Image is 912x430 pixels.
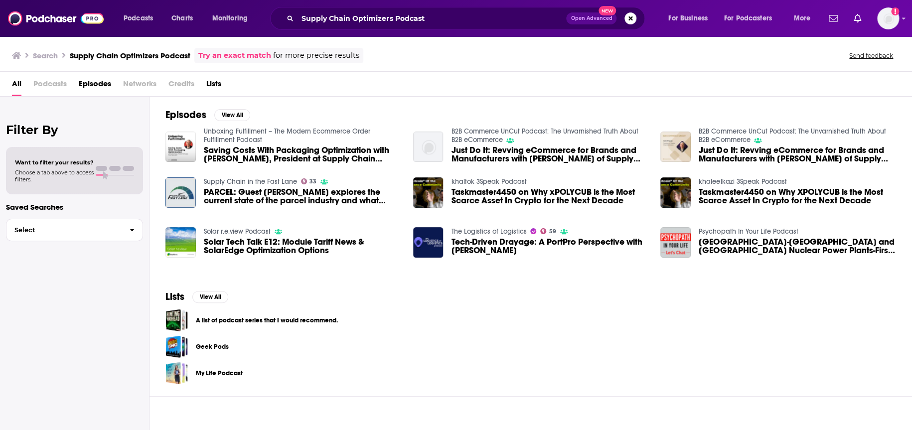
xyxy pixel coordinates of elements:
img: Solar Tech Talk E12: Module Tariff News & SolarEdge Optimization Options [165,227,196,258]
h3: Search [33,51,58,60]
a: Show notifications dropdown [825,10,842,27]
p: Saved Searches [6,202,143,212]
span: Credits [168,76,194,96]
span: Geek Pods [165,335,188,358]
a: Taskmaster4450 on Why xPOLYCUB is the Most Scarce Asset In Crypto for the Next Decade [451,188,648,205]
img: Just Do It: Revving eCommerce for Brands and Manufacturers with Jack Ampuja of Supply Chain Optim... [660,132,691,162]
span: Select [6,227,122,233]
img: Taskmaster4450 on Why XPOLYCUB is the Most Scarce Asset In Crypto for the Next Decade [660,177,691,208]
a: Supply Chain in the Fast Lane [204,177,297,186]
a: Just Do It: Revving eCommerce for Brands and Manufacturers with Jack Ampuja of Supply Chain Optim... [699,146,896,163]
button: open menu [661,10,720,26]
a: My Life Podcast [165,362,188,384]
span: Just Do It: Revving eCommerce for Brands and Manufacturers with [PERSON_NAME] of Supply Chain Opt... [699,146,896,163]
span: Logged in as elleb2btech [877,7,899,29]
h2: Filter By [6,123,143,137]
a: Unboxing Fulfillment – The Modern Ecommerce Order Fulfillment Podcast [204,127,370,144]
a: B2B Commerce UnCut Podcast: The Unvarnished Truth About B2B eCommerce [699,127,886,144]
a: My Life Podcast [196,368,243,379]
a: PARCEL: Guest Jack Ampuja explores the current state of the parcel industry and what shippers can... [204,188,401,205]
a: Taskmaster4450 on Why XPOLYCUB is the Most Scarce Asset In Crypto for the Next Decade [699,188,896,205]
img: Podchaser - Follow, Share and Rate Podcasts [8,9,104,28]
a: Try an exact match [198,50,271,61]
span: A list of podcast series that I would recommend. [165,309,188,331]
button: Select [6,219,143,241]
span: Want to filter your results? [15,159,94,166]
button: open menu [117,10,166,26]
a: Solar Tech Talk E12: Module Tariff News & SolarEdge Optimization Options [204,238,401,255]
a: B2B Commerce UnCut Podcast: The Unvarnished Truth About B2B eCommerce [451,127,638,144]
a: The Logistics of Logistics [451,227,526,236]
h2: Lists [165,290,184,303]
button: open menu [786,10,823,26]
button: open menu [718,10,786,26]
button: Show profile menu [877,7,899,29]
span: New [599,6,616,15]
img: User Profile [877,7,899,29]
a: Lists [206,76,221,96]
span: Saving Costs With Packaging Optimization with [PERSON_NAME], President at Supply Chain Optimizers [204,146,401,163]
a: Russia-UK and USA Nuclear Power Plants-First Nuclear Power Plant in RUSSIA -UK and USA ALL lied t... [699,238,896,255]
a: Solar r.e.view Podcast [204,227,271,236]
button: open menu [205,10,261,26]
a: Show notifications dropdown [850,10,865,27]
a: Just Do It: Revving eCommerce for Brands and Manufacturers with Jack Ampuja of Supply Chain Optim... [451,146,648,163]
span: For Podcasters [724,11,772,25]
div: Search podcasts, credits, & more... [280,7,654,30]
a: khaltok 3Speak Podcast [451,177,526,186]
a: 33 [301,178,317,184]
a: A list of podcast series that I would recommend. [196,315,338,326]
span: Networks [123,76,156,96]
button: View All [192,291,228,303]
button: Open AdvancedNew [566,12,616,24]
input: Search podcasts, credits, & more... [298,10,566,26]
span: for more precise results [273,50,359,61]
span: Open Advanced [571,16,612,21]
a: Geek Pods [196,341,229,352]
span: For Business [668,11,708,25]
span: Charts [171,11,193,25]
h3: Supply Chain Optimizers Podcast [70,51,190,60]
img: PARCEL: Guest Jack Ampuja explores the current state of the parcel industry and what shippers can... [165,177,196,208]
span: [GEOGRAPHIC_DATA]-[GEOGRAPHIC_DATA] and [GEOGRAPHIC_DATA] Nuclear Power Plants-First Nuclear Powe... [699,238,896,255]
img: Saving Costs With Packaging Optimization with Jack Ampuja, President at Supply Chain Optimizers [165,132,196,162]
span: Just Do It: Revving eCommerce for Brands and Manufacturers with [PERSON_NAME] of Supply Chain Opt... [451,146,648,163]
span: Podcasts [33,76,67,96]
span: 33 [309,179,316,184]
a: Episodes [79,76,111,96]
h2: Episodes [165,109,206,121]
button: View All [214,109,250,121]
a: EpisodesView All [165,109,250,121]
span: PARCEL: Guest [PERSON_NAME] explores the current state of the parcel industry and what shippers c... [204,188,401,205]
img: Taskmaster4450 on Why xPOLYCUB is the Most Scarce Asset In Crypto for the Next Decade [413,177,444,208]
span: 59 [549,229,556,234]
a: khaleelkazi 3Speak Podcast [699,177,786,186]
img: Tech-Driven Drayage: A PortPro Perspective with Corey Abbott [413,227,444,258]
a: Charts [165,10,199,26]
span: All [12,76,21,96]
span: Podcasts [124,11,153,25]
img: Russia-UK and USA Nuclear Power Plants-First Nuclear Power Plant in RUSSIA -UK and USA ALL lied t... [660,227,691,258]
a: ListsView All [165,290,228,303]
a: Tech-Driven Drayage: A PortPro Perspective with Corey Abbott [451,238,648,255]
a: Saving Costs With Packaging Optimization with Jack Ampuja, President at Supply Chain Optimizers [204,146,401,163]
span: Monitoring [212,11,248,25]
a: 59 [540,228,556,234]
img: Just Do It: Revving eCommerce for Brands and Manufacturers with Jack Ampuja of Supply Chain Optim... [413,132,444,162]
a: Psychopath In Your Life Podcast [699,227,798,236]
